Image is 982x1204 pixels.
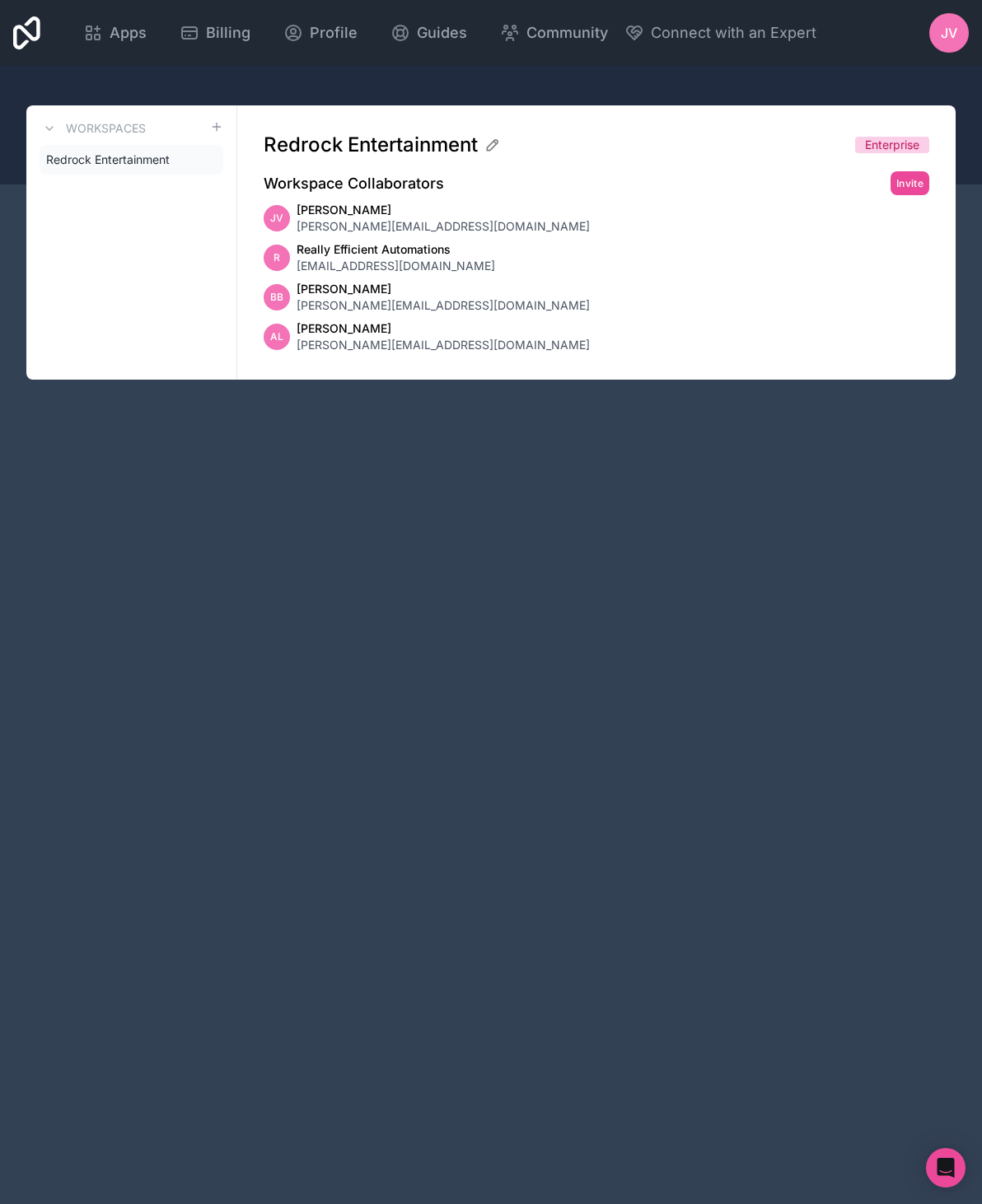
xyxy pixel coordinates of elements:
[66,120,146,137] h3: Workspaces
[310,21,358,44] span: Profile
[297,320,590,337] span: [PERSON_NAME]
[624,21,816,44] button: Connect with an Expert
[40,119,146,138] a: Workspaces
[40,145,223,175] a: Redrock Entertainment
[297,258,495,274] span: [EMAIL_ADDRESS][DOMAIN_NAME]
[264,132,478,158] span: Redrock Entertainment
[297,337,590,353] span: [PERSON_NAME][EMAIL_ADDRESS][DOMAIN_NAME]
[297,297,590,314] span: [PERSON_NAME][EMAIL_ADDRESS][DOMAIN_NAME]
[865,137,919,153] span: Enterprise
[70,15,160,51] a: Apps
[487,15,621,51] a: Community
[297,218,590,235] span: [PERSON_NAME][EMAIL_ADDRESS][DOMAIN_NAME]
[297,241,495,258] span: Really Efficient Automations
[926,1148,966,1188] div: Open Intercom Messenger
[941,23,957,43] span: JV
[297,202,590,218] span: [PERSON_NAME]
[297,281,590,297] span: [PERSON_NAME]
[270,291,283,304] span: BB
[274,251,280,264] span: R
[891,171,929,195] button: Invite
[651,21,816,44] span: Connect with an Expert
[110,21,147,44] span: Apps
[46,152,170,168] span: Redrock Entertainment
[377,15,480,51] a: Guides
[270,330,283,343] span: AL
[264,172,444,195] h2: Workspace Collaborators
[270,15,371,51] a: Profile
[526,21,608,44] span: Community
[417,21,467,44] span: Guides
[206,21,250,44] span: Billing
[270,212,283,225] span: JV
[166,15,264,51] a: Billing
